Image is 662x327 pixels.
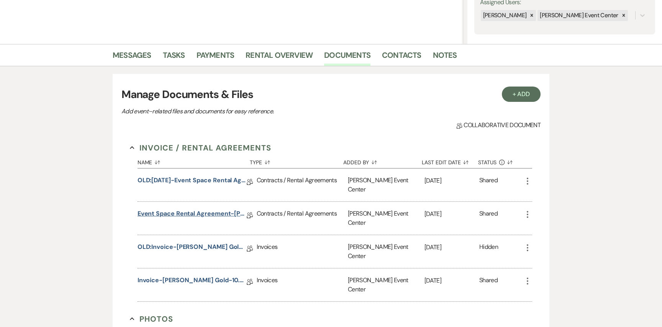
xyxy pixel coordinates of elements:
button: Last Edit Date [422,154,478,168]
div: [PERSON_NAME] Event Center [348,202,424,235]
a: OLD:Invoice-[PERSON_NAME] Gold-10.4.26 [138,242,247,254]
a: Rental Overview [246,49,313,66]
span: Collaborative document [456,121,541,130]
div: [PERSON_NAME] Event Center [348,268,424,301]
a: Documents [324,49,370,66]
span: Status [478,160,496,165]
button: Photos [130,313,173,325]
button: Added By [343,154,422,168]
div: Shared [479,276,498,294]
p: [DATE] [424,242,479,252]
a: Messages [113,49,151,66]
div: Invoices [257,235,348,268]
button: Name [138,154,250,168]
a: Notes [433,49,457,66]
div: Contracts / Rental Agreements [257,202,348,235]
h3: Manage Documents & Files [121,87,541,103]
button: Status [478,154,523,168]
p: [DATE] [424,276,479,286]
div: Contracts / Rental Agreements [257,168,348,201]
div: Shared [479,209,498,227]
a: Tasks [163,49,185,66]
div: [PERSON_NAME] Event Center [537,10,619,21]
p: Add event–related files and documents for easy reference. [121,106,390,116]
div: Hidden [479,242,498,261]
div: Shared [479,176,498,194]
div: [PERSON_NAME] Event Center [348,235,424,268]
a: Payments [197,49,234,66]
a: OLD:[DATE]-Event Space Rental Agreement [138,176,247,188]
div: [PERSON_NAME] Event Center [348,168,424,201]
a: Invoice-[PERSON_NAME] Gold-10.4.26 [138,276,247,288]
p: [DATE] [424,209,479,219]
div: [PERSON_NAME] [481,10,528,21]
button: Invoice / Rental Agreements [130,142,271,154]
p: [DATE] [424,176,479,186]
button: Type [250,154,343,168]
button: + Add [502,87,541,102]
div: Invoices [257,268,348,301]
a: Contacts [382,49,421,66]
a: Event Space Rental Agreement-[PERSON_NAME] Gold-10.4.26 [138,209,247,221]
